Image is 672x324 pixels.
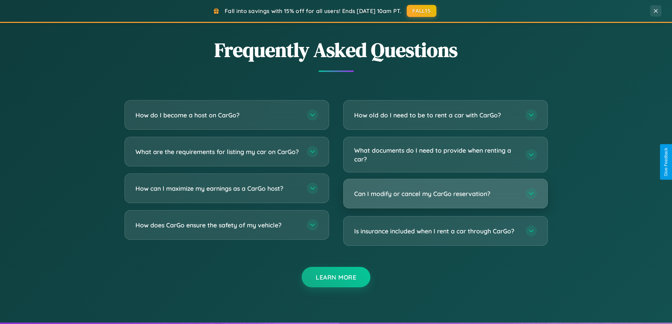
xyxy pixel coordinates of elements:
h3: How can I maximize my earnings as a CarGo host? [135,184,300,193]
button: FALL15 [407,5,436,17]
button: Learn More [302,267,370,287]
h3: What are the requirements for listing my car on CarGo? [135,147,300,156]
h2: Frequently Asked Questions [125,36,548,63]
h3: How do I become a host on CarGo? [135,111,300,120]
h3: How does CarGo ensure the safety of my vehicle? [135,221,300,230]
span: Fall into savings with 15% off for all users! Ends [DATE] 10am PT. [225,7,401,14]
h3: Is insurance included when I rent a car through CarGo? [354,227,519,236]
h3: How old do I need to be to rent a car with CarGo? [354,111,519,120]
h3: What documents do I need to provide when renting a car? [354,146,519,163]
h3: Can I modify or cancel my CarGo reservation? [354,189,519,198]
div: Give Feedback [664,148,668,176]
